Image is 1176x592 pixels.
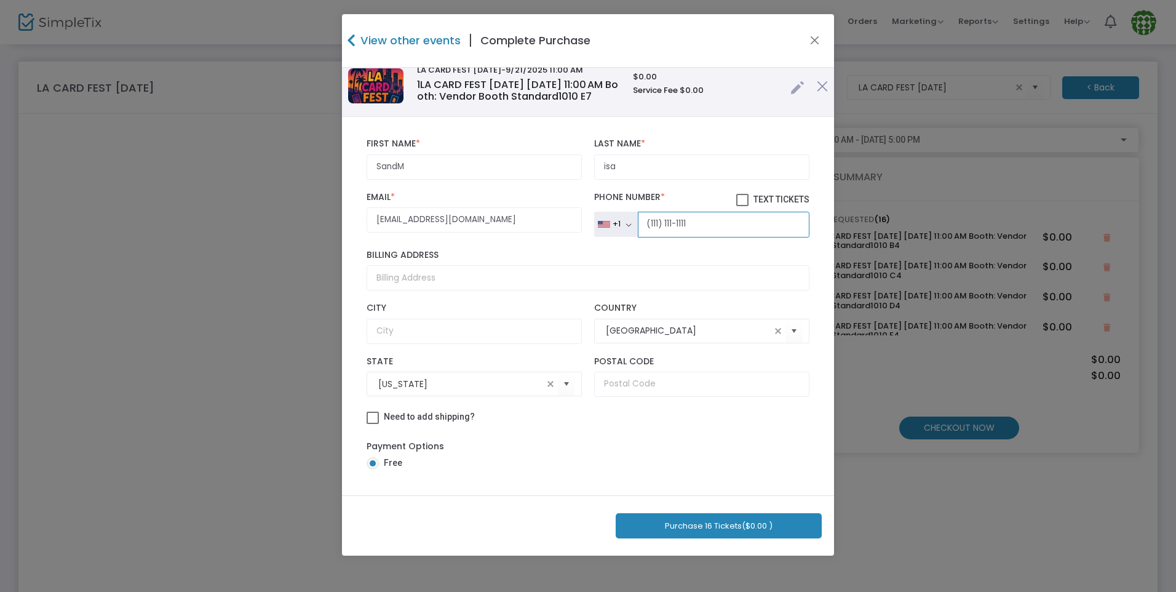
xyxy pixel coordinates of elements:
[357,32,461,49] h4: View other events
[594,154,809,180] input: Last Name
[384,412,475,422] span: Need to add shipping?
[367,207,582,233] input: Email
[594,356,809,367] label: Postal Code
[367,192,582,203] label: Email
[633,72,778,82] h6: $0.00
[594,372,809,397] input: Postal Code
[594,192,809,207] label: Phone Number
[348,68,403,103] img: 638911561226220059638887233414984657638881198154656474638881194449550259638874361552496130unnamed...
[379,457,402,470] span: Free
[594,138,809,150] label: Last Name
[543,377,558,391] span: clear
[367,303,582,314] label: City
[594,212,638,238] button: +1
[367,265,809,290] input: Billing Address
[817,81,828,92] img: cross.png
[501,64,583,76] span: -9/21/2025 11:00 AM
[367,356,582,367] label: State
[638,212,809,238] input: Phone Number
[378,378,543,391] input: Select State
[753,194,809,204] span: Text Tickets
[417,65,621,75] h6: LA CARD FEST [DATE]
[633,86,778,95] h6: Service Fee $0.00
[417,78,618,104] span: LA CARD FEST [DATE] [DATE] 11:00 AM Booth: Vendor Booth Standard1010 E7
[480,32,590,49] h4: Complete Purchase
[616,513,822,538] button: Purchase 16 Tickets($0.00 )
[367,250,809,261] label: Billing Address
[785,319,803,344] button: Select
[807,33,823,49] button: Close
[461,30,480,52] span: |
[558,372,575,397] button: Select
[367,440,444,453] label: Payment Options
[367,154,582,180] input: First Name
[367,138,582,150] label: First Name
[417,78,420,92] span: 1
[771,324,785,338] span: clear
[606,324,771,337] input: Select Country
[367,319,582,344] input: City
[613,219,621,229] div: +1
[594,303,809,314] label: Country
